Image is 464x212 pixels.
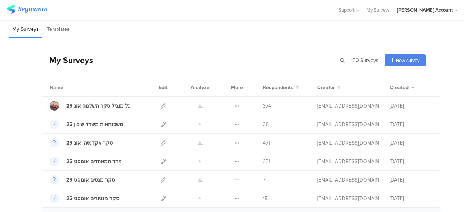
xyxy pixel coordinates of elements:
[189,78,211,96] div: Analyze
[390,195,433,202] div: [DATE]
[66,176,115,184] div: סקר מנטים אוגוסט 25
[390,176,433,184] div: [DATE]
[390,158,433,165] div: [DATE]
[44,21,73,38] li: Templates
[66,102,130,110] div: כל מוביל סקר השלמה אוג 25
[50,84,93,91] div: Name
[339,7,355,13] span: Support
[346,57,349,64] span: |
[7,5,47,14] img: segmanta logo
[66,195,119,202] div: סקר מנטורים אוגוסט 25
[50,120,123,129] a: משכנתאות משרד שיכון 25
[263,139,270,147] span: 471
[390,84,414,91] button: Created
[263,102,271,110] span: 374
[50,138,113,147] a: סקר אקדמיה אוג 25
[390,84,409,91] span: Created
[50,175,115,184] a: סקר מנטים אוגוסט 25
[317,139,379,147] div: afkar2005@gmail.com
[50,101,130,111] a: כל מוביל סקר השלמה אוג 25
[263,84,293,91] span: Respondents
[390,121,433,128] div: [DATE]
[66,139,113,147] div: סקר אקדמיה אוג 25
[9,21,42,38] li: My Surveys
[317,158,379,165] div: afkar2005@gmail.com
[263,176,265,184] span: 7
[351,57,378,64] span: 130 Surveys
[263,158,270,165] span: 231
[50,194,119,203] a: סקר מנטורים אוגוסט 25
[263,121,269,128] span: 36
[390,102,433,110] div: [DATE]
[396,57,419,64] span: New survey
[317,102,379,110] div: afkar2005@gmail.com
[263,84,299,91] button: Respondents
[317,84,335,91] span: Creator
[263,195,268,202] span: 15
[317,121,379,128] div: afkar2005@gmail.com
[50,157,122,166] a: מדד המאחדים אוגוסט 25
[397,7,453,13] div: [PERSON_NAME] Account
[66,121,123,128] div: משכנתאות משרד שיכון 25
[66,158,122,165] div: מדד המאחדים אוגוסט 25
[317,176,379,184] div: afkar2005@gmail.com
[229,78,245,96] div: More
[156,78,171,96] div: Edit
[42,54,93,66] div: My Surveys
[317,84,341,91] button: Creator
[317,195,379,202] div: afkar2005@gmail.com
[390,139,433,147] div: [DATE]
